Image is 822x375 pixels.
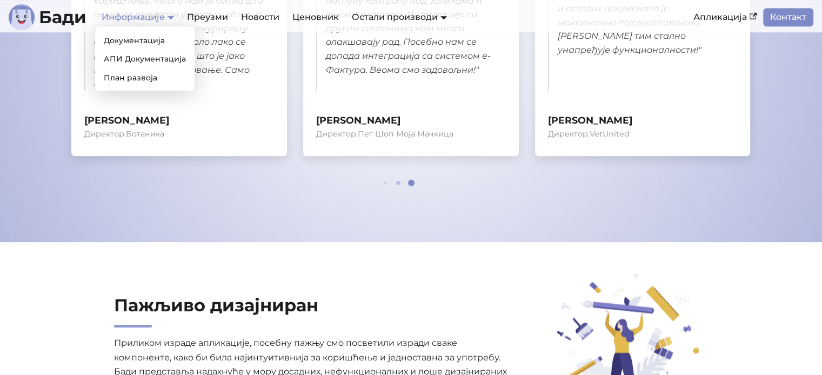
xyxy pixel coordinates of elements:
a: План развоја [99,70,190,86]
a: Информације [102,12,174,22]
a: Остали производи [352,12,447,22]
strong: [PERSON_NAME] [548,112,738,128]
strong: [PERSON_NAME] [84,112,274,128]
a: Контакт [763,8,813,26]
img: Лого [9,4,35,30]
a: Ценовник [286,8,345,26]
span: Директор , VetUnited [548,128,738,141]
strong: [PERSON_NAME] [316,112,506,128]
span: Директор , Ботаника [84,128,274,141]
a: Преузми [181,8,235,26]
span: Директор , Пет Шоп Моја Мачкица [316,128,506,141]
a: ЛогоБади [9,4,86,30]
a: АПИ Документација [99,51,190,67]
a: Документација [99,32,190,49]
a: Новости [235,8,286,26]
a: Апликација [687,8,763,26]
h2: Пажљиво дизајниран [114,295,513,328]
b: Бади [39,9,86,26]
